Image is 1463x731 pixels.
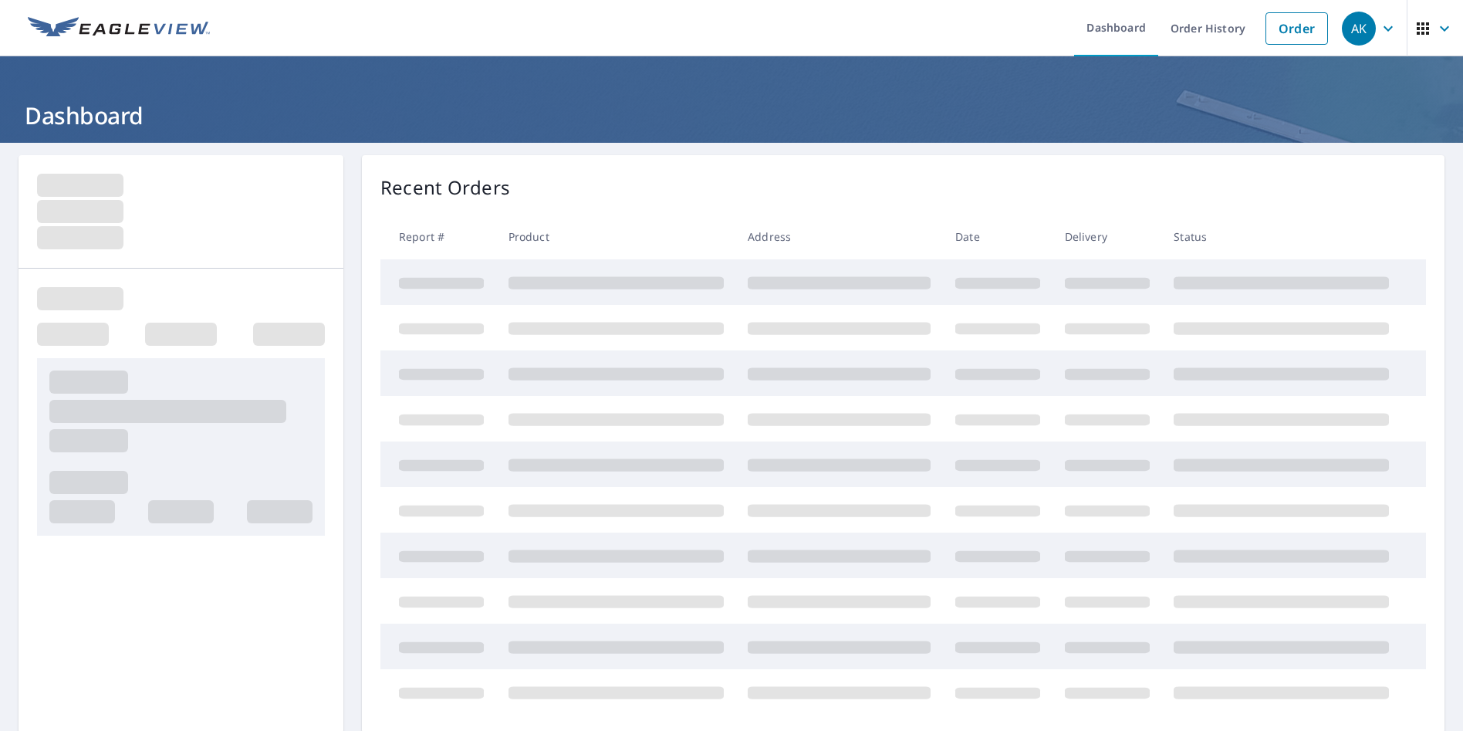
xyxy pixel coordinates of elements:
th: Date [943,214,1052,259]
img: EV Logo [28,17,210,40]
a: Order [1265,12,1328,45]
th: Report # [380,214,496,259]
th: Status [1161,214,1401,259]
div: AK [1342,12,1376,46]
th: Product [496,214,736,259]
h1: Dashboard [19,100,1444,131]
p: Recent Orders [380,174,510,201]
th: Address [735,214,943,259]
th: Delivery [1052,214,1162,259]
